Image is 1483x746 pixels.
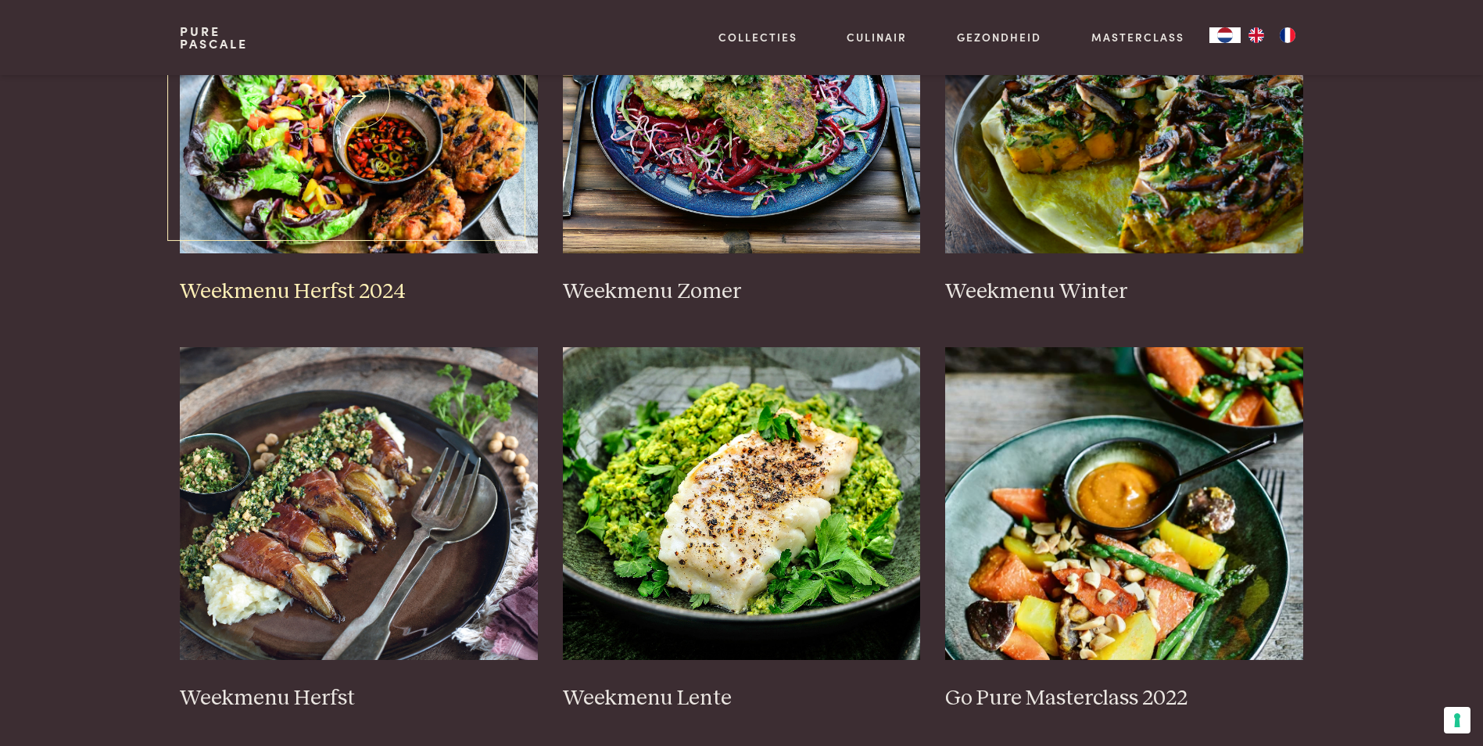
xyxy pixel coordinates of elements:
img: Go Pure Masterclass 2022 [945,347,1303,660]
a: Culinair [847,29,907,45]
h3: Weekmenu Winter [945,278,1303,306]
aside: Language selected: Nederlands [1209,27,1303,43]
a: Weekmenu Lente Weekmenu Lente [563,347,921,712]
a: Collecties [718,29,797,45]
div: Language [1209,27,1241,43]
img: Weekmenu Herfst [180,347,538,660]
a: Go Pure Masterclass 2022 Go Pure Masterclass 2022 [945,347,1303,712]
a: EN [1241,27,1272,43]
h3: Weekmenu Herfst 2024 [180,278,538,306]
h3: Weekmenu Lente [563,685,921,712]
h3: Weekmenu Herfst [180,685,538,712]
ul: Language list [1241,27,1303,43]
a: Gezondheid [957,29,1041,45]
a: FR [1272,27,1303,43]
button: Uw voorkeuren voor toestemming voor trackingtechnologieën [1444,707,1470,733]
a: Weekmenu Herfst Weekmenu Herfst [180,347,538,712]
img: Weekmenu Lente [563,347,921,660]
a: NL [1209,27,1241,43]
h3: Go Pure Masterclass 2022 [945,685,1303,712]
a: Masterclass [1091,29,1184,45]
a: PurePascale [180,25,248,50]
h3: Weekmenu Zomer [563,278,921,306]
